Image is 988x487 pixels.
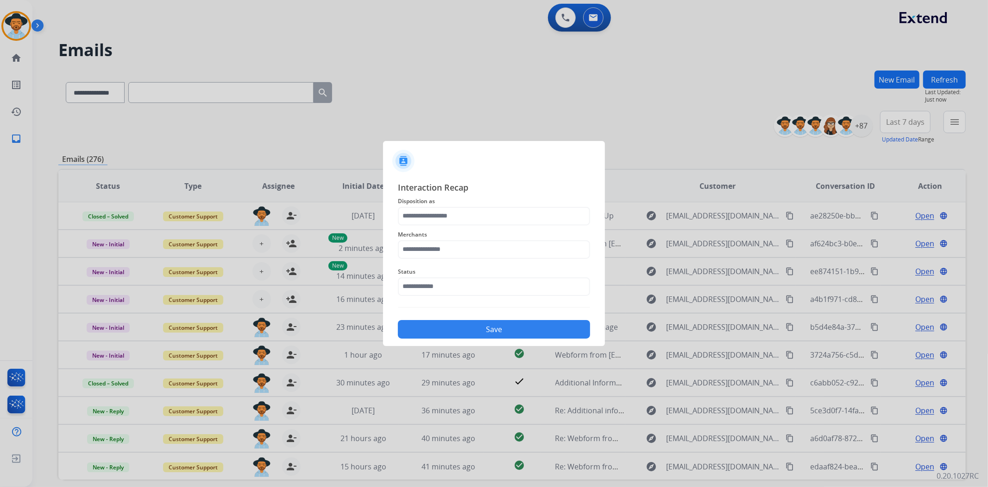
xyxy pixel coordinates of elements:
[392,150,415,172] img: contactIcon
[937,470,979,481] p: 0.20.1027RC
[398,229,590,240] span: Merchants
[398,181,590,196] span: Interaction Recap
[398,196,590,207] span: Disposition as
[398,266,590,277] span: Status
[398,320,590,339] button: Save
